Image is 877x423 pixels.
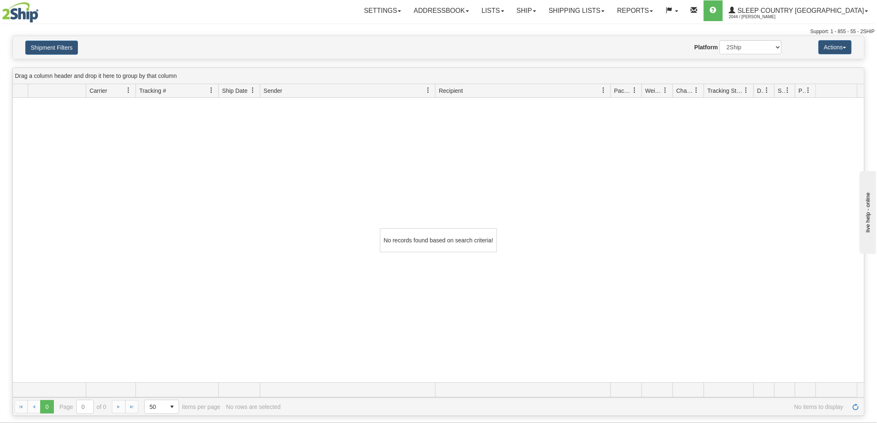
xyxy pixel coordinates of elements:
[264,87,282,95] span: Sender
[150,403,160,411] span: 50
[849,400,862,413] a: Refresh
[380,228,497,252] div: No records found based on search criteria!
[543,0,611,21] a: Shipping lists
[781,83,795,97] a: Shipment Issues filter column settings
[778,87,785,95] span: Shipment Issues
[690,83,704,97] a: Charge filter column settings
[707,87,744,95] span: Tracking Status
[222,87,247,95] span: Ship Date
[144,400,179,414] span: Page sizes drop down
[90,87,107,95] span: Carrier
[802,83,816,97] a: Pickup Status filter column settings
[246,83,260,97] a: Ship Date filter column settings
[695,43,718,51] label: Platform
[6,7,77,13] div: live help - online
[659,83,673,97] a: Weight filter column settings
[729,13,791,21] span: 2044 / [PERSON_NAME]
[596,83,611,97] a: Recipient filter column settings
[226,404,281,410] div: No rows are selected
[439,87,463,95] span: Recipient
[858,169,876,254] iframe: chat widget
[139,87,166,95] span: Tracking #
[739,83,753,97] a: Tracking Status filter column settings
[204,83,218,97] a: Tracking # filter column settings
[60,400,107,414] span: Page of 0
[757,87,764,95] span: Delivery Status
[614,87,632,95] span: Packages
[2,28,875,35] div: Support: 1 - 855 - 55 - 2SHIP
[676,87,694,95] span: Charge
[760,83,774,97] a: Delivery Status filter column settings
[165,400,179,413] span: select
[475,0,510,21] a: Lists
[121,83,136,97] a: Carrier filter column settings
[358,0,407,21] a: Settings
[144,400,220,414] span: items per page
[819,40,852,54] button: Actions
[2,2,39,23] img: logo2044.jpg
[723,0,875,21] a: Sleep Country [GEOGRAPHIC_DATA] 2044 / [PERSON_NAME]
[627,83,642,97] a: Packages filter column settings
[611,0,659,21] a: Reports
[40,400,53,413] span: Page 0
[13,68,864,84] div: grid grouping header
[421,83,435,97] a: Sender filter column settings
[799,87,806,95] span: Pickup Status
[645,87,663,95] span: Weight
[511,0,543,21] a: Ship
[286,404,843,410] span: No items to display
[25,41,78,55] button: Shipment Filters
[736,7,864,14] span: Sleep Country [GEOGRAPHIC_DATA]
[407,0,475,21] a: Addressbook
